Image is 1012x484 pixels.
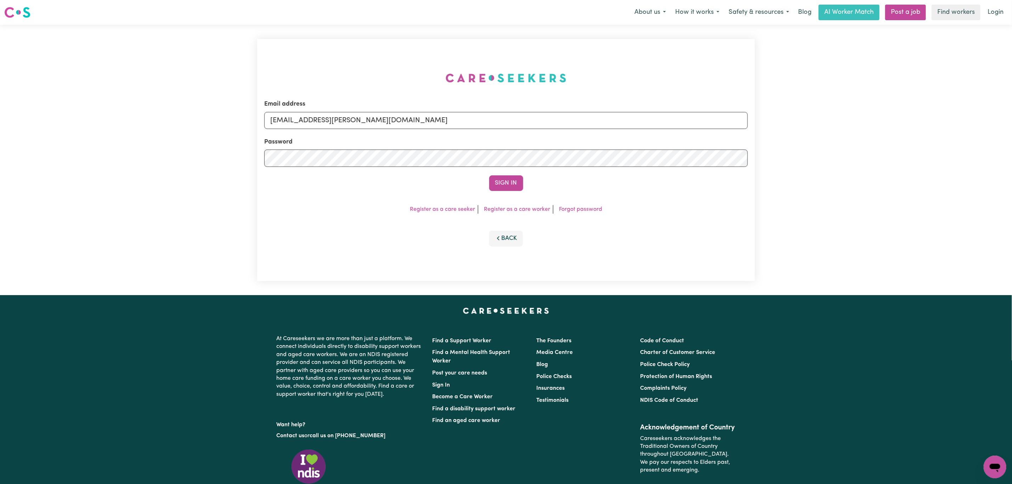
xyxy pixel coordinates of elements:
[264,100,305,109] label: Email address
[264,112,748,129] input: Email address
[536,350,573,355] a: Media Centre
[640,338,684,344] a: Code of Conduct
[640,432,735,477] p: Careseekers acknowledges the Traditional Owners of Country throughout [GEOGRAPHIC_DATA]. We pay o...
[559,207,602,212] a: Forgot password
[484,207,550,212] a: Register as a care worker
[536,374,572,379] a: Police Checks
[640,350,715,355] a: Charter of Customer Service
[640,374,712,379] a: Protection of Human Rights
[794,5,816,20] a: Blog
[984,456,1006,478] iframe: Button to launch messaging window, conversation in progress
[432,350,510,364] a: Find a Mental Health Support Worker
[4,4,30,21] a: Careseekers logo
[640,385,686,391] a: Complaints Policy
[410,207,475,212] a: Register as a care seeker
[432,406,516,412] a: Find a disability support worker
[885,5,926,20] a: Post a job
[724,5,794,20] button: Safety & resources
[463,308,549,314] a: Careseekers home page
[432,418,501,423] a: Find an aged care worker
[489,231,523,246] button: Back
[277,429,424,443] p: or
[277,433,305,439] a: Contact us
[264,137,293,147] label: Password
[310,433,386,439] a: call us on [PHONE_NUMBER]
[489,175,523,191] button: Sign In
[932,5,980,20] a: Find workers
[536,385,565,391] a: Insurances
[432,382,450,388] a: Sign In
[983,5,1008,20] a: Login
[536,398,569,403] a: Testimonials
[640,362,690,367] a: Police Check Policy
[640,423,735,432] h2: Acknowledgement of Country
[432,338,492,344] a: Find a Support Worker
[277,332,424,401] p: At Careseekers we are more than just a platform. We connect individuals directly to disability su...
[432,394,493,400] a: Become a Care Worker
[819,5,880,20] a: AI Worker Match
[536,362,548,367] a: Blog
[277,418,424,429] p: Want help?
[432,370,487,376] a: Post your care needs
[630,5,671,20] button: About us
[536,338,571,344] a: The Founders
[671,5,724,20] button: How it works
[640,398,698,403] a: NDIS Code of Conduct
[4,6,30,19] img: Careseekers logo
